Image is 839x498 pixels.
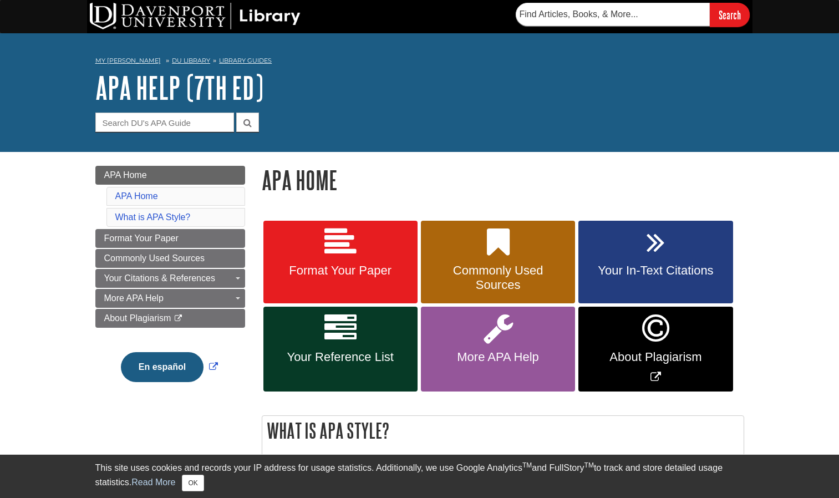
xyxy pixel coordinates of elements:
[104,233,179,243] span: Format Your Paper
[104,253,205,263] span: Commonly Used Sources
[104,273,215,283] span: Your Citations & References
[421,221,575,304] a: Commonly Used Sources
[115,191,158,201] a: APA Home
[262,416,744,445] h2: What is APA Style?
[587,350,724,364] span: About Plagiarism
[95,289,245,308] a: More APA Help
[115,212,191,222] a: What is APA Style?
[104,313,171,323] span: About Plagiarism
[710,3,750,27] input: Search
[95,309,245,328] a: About Plagiarism
[95,461,744,491] div: This site uses cookies and records your IP address for usage statistics. Additionally, we use Goo...
[522,461,532,469] sup: TM
[118,362,221,372] a: Link opens in new window
[263,221,418,304] a: Format Your Paper
[219,57,272,64] a: Library Guides
[429,263,567,292] span: Commonly Used Sources
[263,307,418,392] a: Your Reference List
[578,307,733,392] a: Link opens in new window
[429,350,567,364] span: More APA Help
[421,307,575,392] a: More APA Help
[182,475,204,491] button: Close
[95,70,263,105] a: APA Help (7th Ed)
[95,53,744,71] nav: breadcrumb
[272,263,409,278] span: Format Your Paper
[95,269,245,288] a: Your Citations & References
[90,3,301,29] img: DU Library
[95,166,245,401] div: Guide Page Menu
[584,461,594,469] sup: TM
[262,166,744,194] h1: APA Home
[272,350,409,364] span: Your Reference List
[95,229,245,248] a: Format Your Paper
[104,293,164,303] span: More APA Help
[95,113,234,132] input: Search DU's APA Guide
[95,56,161,65] a: My [PERSON_NAME]
[95,166,245,185] a: APA Home
[121,352,204,382] button: En español
[516,3,750,27] form: Searches DU Library's articles, books, and more
[516,3,710,26] input: Find Articles, Books, & More...
[578,221,733,304] a: Your In-Text Citations
[172,57,210,64] a: DU Library
[104,170,147,180] span: APA Home
[587,263,724,278] span: Your In-Text Citations
[95,249,245,268] a: Commonly Used Sources
[174,315,183,322] i: This link opens in a new window
[131,477,175,487] a: Read More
